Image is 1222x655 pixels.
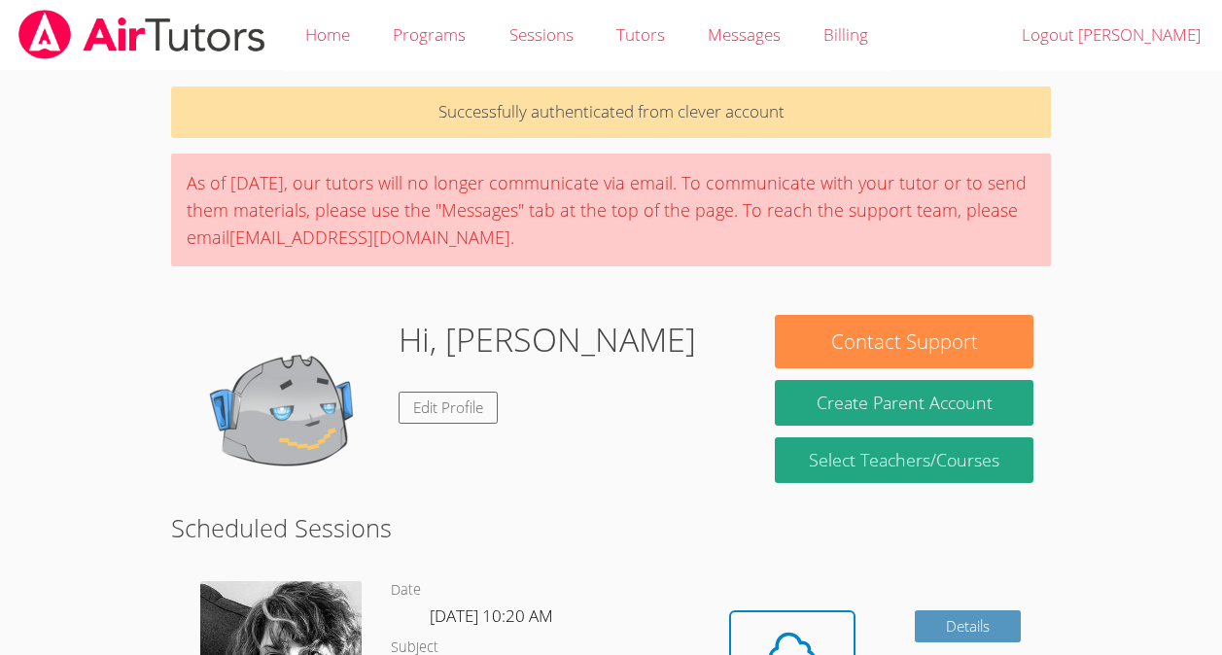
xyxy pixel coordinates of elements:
button: Contact Support [775,315,1032,368]
h2: Scheduled Sessions [171,509,1051,546]
a: Details [915,610,1022,642]
a: Edit Profile [399,392,498,424]
img: airtutors_banner-c4298cdbf04f3fff15de1276eac7730deb9818008684d7c2e4769d2f7ddbe033.png [17,10,267,59]
img: default.png [189,315,383,509]
h1: Hi, [PERSON_NAME] [399,315,696,364]
a: Select Teachers/Courses [775,437,1032,483]
p: Successfully authenticated from clever account [171,86,1051,138]
dt: Date [391,578,421,603]
span: Messages [708,23,781,46]
span: [DATE] 10:20 AM [430,604,553,627]
button: Create Parent Account [775,380,1032,426]
div: As of [DATE], our tutors will no longer communicate via email. To communicate with your tutor or ... [171,154,1051,266]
